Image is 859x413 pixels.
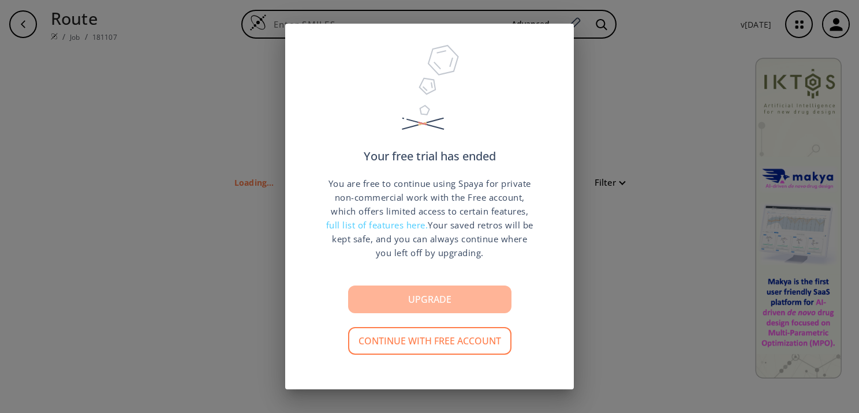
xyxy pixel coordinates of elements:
span: full list of features here. [326,219,428,231]
img: Trial Ended [397,41,462,151]
p: Your free trial has ended [364,151,496,162]
button: Upgrade [348,286,511,313]
button: Continue with free account [348,327,511,355]
p: You are free to continue using Spaya for private non-commercial work with the Free account, which... [326,177,533,260]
